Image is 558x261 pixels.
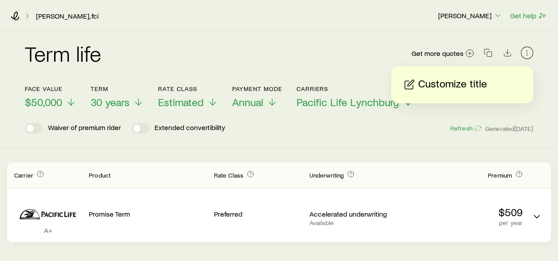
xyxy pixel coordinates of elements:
p: Accelerated underwriting [309,210,398,218]
p: Face value [25,85,76,92]
span: Carrier [14,171,33,179]
button: Term30 years [91,85,144,109]
p: Customize title [418,77,487,91]
p: A+ [14,226,82,235]
h2: Term life [25,43,101,64]
p: Rate Class [158,85,218,92]
span: Pacific Life Lynchburg [297,96,399,108]
p: Extended convertibility [154,123,225,134]
span: Estimated [158,96,204,108]
button: Payment ModeAnnual [232,85,282,109]
span: [DATE] [514,125,533,133]
p: Carriers [297,85,413,92]
a: Get more quotes [411,48,475,59]
button: Face value$50,000 [25,85,76,109]
span: Generated [485,125,533,133]
p: Available [309,219,398,226]
p: per year [405,219,522,226]
a: Download CSV [501,50,514,59]
span: 30 years [91,96,130,108]
span: $50,000 [25,96,62,108]
p: Waiver of premium rider [48,123,121,134]
a: [PERSON_NAME], fci [36,12,99,20]
span: Premium [488,171,512,179]
button: CarriersPacific Life Lynchburg [297,85,413,109]
button: Get help [510,11,547,21]
span: Get more quotes [412,50,463,57]
p: Term [91,85,144,92]
p: Preferred [214,210,302,218]
span: Annual [232,96,263,108]
p: [PERSON_NAME] [438,11,502,20]
span: Product [89,171,111,179]
p: Promise Term [89,210,206,218]
p: Payment Mode [232,85,282,92]
button: Customize title [402,77,522,92]
span: Rate Class [214,171,243,179]
button: Rate ClassEstimated [158,85,218,109]
span: Underwriting [309,171,344,179]
button: Refresh [449,124,481,133]
p: $509 [405,206,522,218]
button: [PERSON_NAME] [438,11,503,21]
div: Term quotes [7,162,551,242]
